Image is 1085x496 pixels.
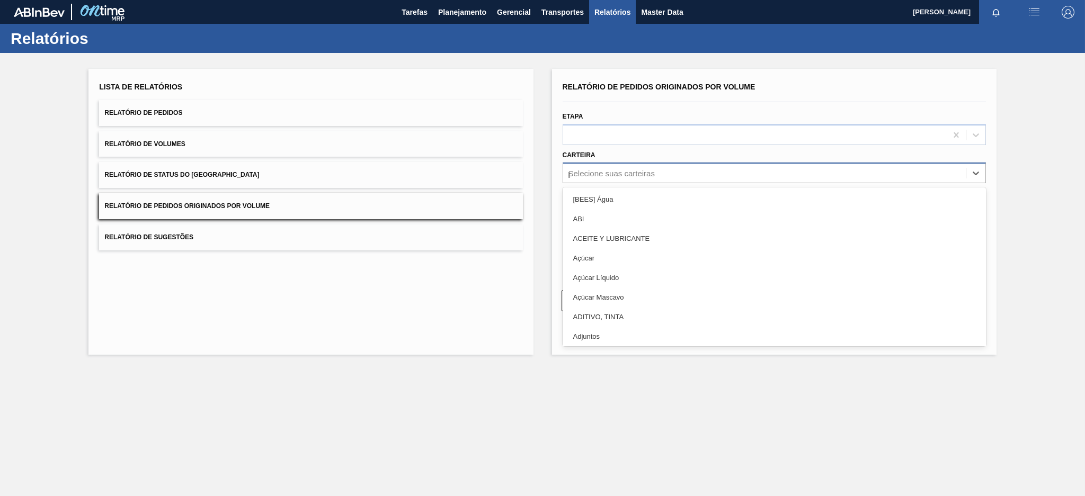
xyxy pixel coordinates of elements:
[104,109,182,116] span: Relatório de Pedidos
[563,190,986,209] div: [BEES] Água
[99,100,522,126] button: Relatório de Pedidos
[99,131,522,157] button: Relatório de Volumes
[641,6,683,19] span: Master Data
[563,327,986,346] div: Adjuntos
[402,6,428,19] span: Tarefas
[541,6,584,19] span: Transportes
[14,7,65,17] img: TNhmsLtSVTkK8tSr43FrP2fwEKptu5GPRR3wAAAABJRU5ErkJggg==
[104,202,270,210] span: Relatório de Pedidos Originados por Volume
[1062,6,1074,19] img: Logout
[563,151,595,159] label: Carteira
[563,287,986,307] div: Açúcar Mascavo
[104,171,259,178] span: Relatório de Status do [GEOGRAPHIC_DATA]
[562,290,769,311] button: Limpar
[497,6,531,19] span: Gerencial
[104,233,193,241] span: Relatório de Sugestões
[568,169,655,178] div: Selecione suas carteiras
[563,209,986,229] div: ABI
[563,229,986,248] div: ACEITE Y LUBRICANTE
[99,162,522,188] button: Relatório de Status do [GEOGRAPHIC_DATA]
[563,248,986,268] div: Açúcar
[563,307,986,327] div: ADITIVO, TINTA
[563,83,755,91] span: Relatório de Pedidos Originados por Volume
[104,140,185,148] span: Relatório de Volumes
[438,6,486,19] span: Planejamento
[563,268,986,287] div: Açúcar Líquido
[99,193,522,219] button: Relatório de Pedidos Originados por Volume
[979,5,1013,20] button: Notificações
[594,6,630,19] span: Relatórios
[563,113,583,120] label: Etapa
[99,224,522,250] button: Relatório de Sugestões
[11,32,199,44] h1: Relatórios
[1028,6,1040,19] img: userActions
[99,83,182,91] span: Lista de Relatórios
